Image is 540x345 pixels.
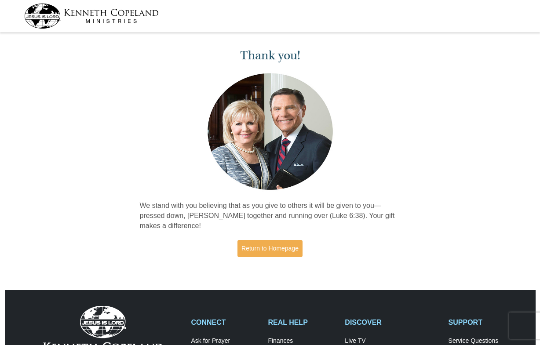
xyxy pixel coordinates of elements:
[237,240,303,257] a: Return to Homepage
[345,318,439,327] h2: DISCOVER
[191,337,259,345] a: Ask for Prayer
[140,201,401,231] p: We stand with you believing that as you give to others it will be given to you—pressed down, [PER...
[205,71,335,192] img: Kenneth and Gloria
[345,337,439,345] a: Live TV
[449,337,516,345] a: Service Questions
[268,337,336,345] a: Finances
[449,318,516,327] h2: SUPPORT
[140,48,401,63] h1: Thank you!
[268,318,336,327] h2: REAL HELP
[24,4,159,29] img: kcm-header-logo.svg
[191,318,259,327] h2: CONNECT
